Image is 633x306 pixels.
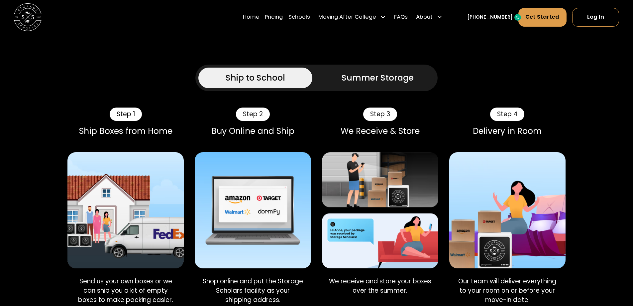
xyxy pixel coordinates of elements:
div: Step 1 [110,108,142,121]
img: Storage Scholars main logo [14,3,42,31]
a: FAQs [394,8,408,27]
div: Moving After College [316,8,389,27]
div: We Receive & Store [322,126,438,136]
a: [PHONE_NUMBER] [467,14,513,21]
div: Step 2 [236,108,270,121]
a: Get Started [518,8,567,27]
a: Log In [572,8,619,27]
div: Ship Boxes from Home [67,126,184,136]
a: Pricing [265,8,283,27]
div: Moving After College [318,13,376,22]
div: Step 4 [490,108,524,121]
div: Step 3 [363,108,397,121]
div: Delivery in Room [449,126,566,136]
p: Our team will deliver everything to your room on or before your move-in date. [455,277,560,305]
div: Buy Online and Ship [195,126,311,136]
div: About [413,8,445,27]
div: Ship to School [226,72,285,84]
a: Schools [288,8,310,27]
a: Home [243,8,260,27]
div: About [416,13,433,22]
div: Summer Storage [342,72,414,84]
p: We receive and store your boxes over the summer. [328,277,433,295]
p: Shop online and put the Storage Scholars facility as your shipping address. [200,277,305,305]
